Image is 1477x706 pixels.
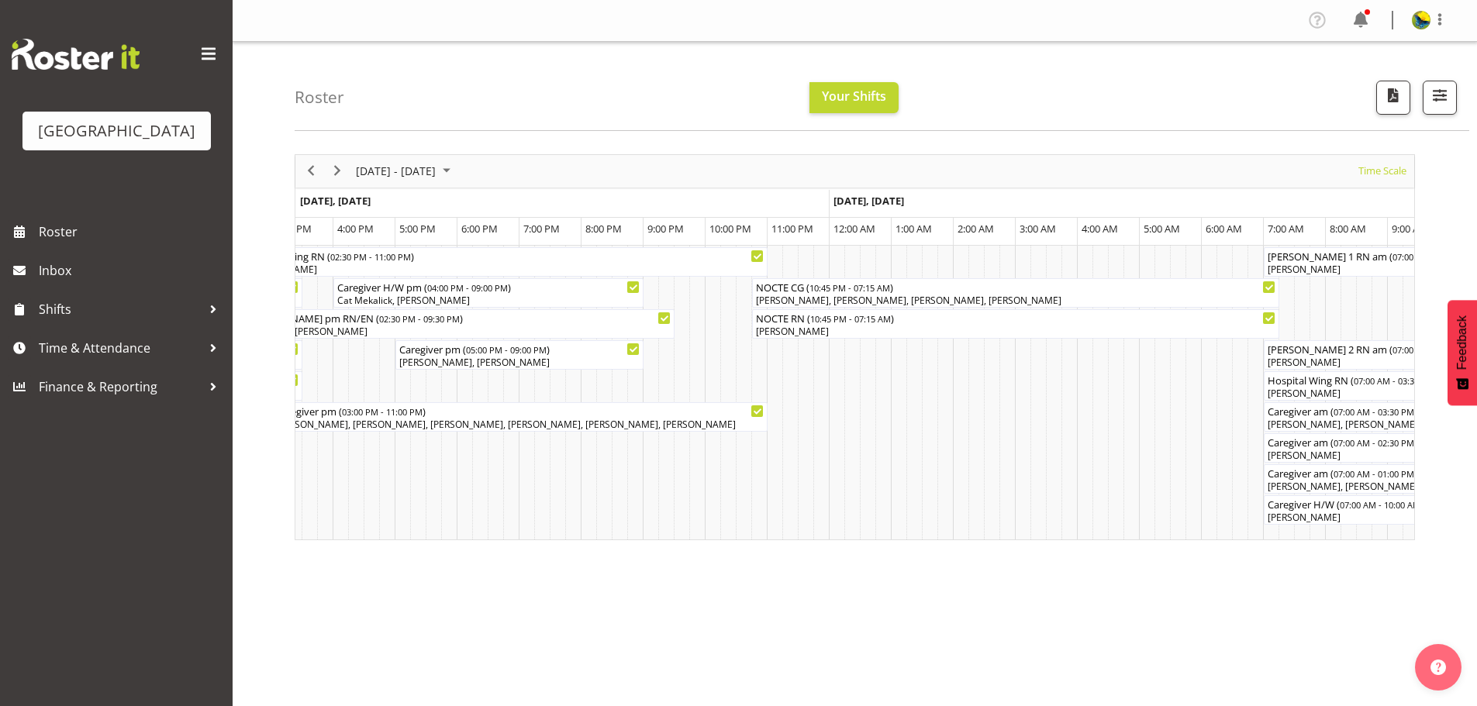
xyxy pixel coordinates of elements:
[1330,222,1366,236] span: 8:00 AM
[958,222,994,236] span: 2:00 AM
[350,155,460,188] div: November 10 - 16, 2025
[1334,405,1414,418] span: 07:00 AM - 03:30 PM
[295,88,344,106] h4: Roster
[1334,436,1414,449] span: 07:00 AM - 02:30 PM
[1392,250,1473,263] span: 07:00 AM - 03:30 PM
[1392,222,1428,236] span: 9:00 AM
[337,222,374,236] span: 4:00 PM
[1354,374,1434,387] span: 07:00 AM - 03:30 PM
[295,154,1415,540] div: Timeline Week of November 10, 2025
[1268,496,1446,511] div: Caregiver H/W ( )
[1423,81,1457,115] button: Filter Shifts
[427,281,508,294] span: 04:00 PM - 09:00 PM
[1357,161,1408,181] span: Time Scale
[244,263,764,277] div: [PERSON_NAME]
[324,155,350,188] div: next period
[896,222,932,236] span: 1:00 AM
[461,222,498,236] span: 6:00 PM
[1206,222,1242,236] span: 6:00 AM
[354,161,437,181] span: [DATE] - [DATE]
[809,82,899,113] button: Your Shifts
[1268,222,1304,236] span: 7:00 AM
[809,281,890,294] span: 10:45 PM - 07:15 AM
[354,161,457,181] button: November 2025
[523,222,560,236] span: 7:00 PM
[271,402,768,432] div: Caregiver pm Begin From Wednesday, November 12, 2025 at 3:00:00 PM GMT+13:00 Ends At Wednesday, N...
[1448,300,1477,405] button: Feedback - Show survey
[756,325,1275,339] div: [PERSON_NAME]
[1334,467,1414,480] span: 07:00 AM - 01:00 PM
[1264,495,1450,525] div: Caregiver H/W Begin From Thursday, November 13, 2025 at 7:00:00 AM GMT+13:00 Ends At Thursday, No...
[337,294,640,308] div: Cat Mekalick, [PERSON_NAME]
[756,294,1275,308] div: [PERSON_NAME], [PERSON_NAME], [PERSON_NAME], [PERSON_NAME]
[1082,222,1118,236] span: 4:00 AM
[38,119,195,143] div: [GEOGRAPHIC_DATA]
[1340,498,1420,511] span: 07:00 AM - 10:00 AM
[330,250,411,263] span: 02:30 PM - 11:00 PM
[1356,161,1410,181] button: Time Scale
[1412,11,1430,29] img: gemma-hall22491374b5f274993ff8414464fec47f.png
[1020,222,1056,236] span: 3:00 AM
[1392,343,1473,356] span: 07:00 AM - 03:30 PM
[342,405,423,418] span: 03:00 PM - 11:00 PM
[275,418,764,432] div: [PERSON_NAME], [PERSON_NAME], [PERSON_NAME], [PERSON_NAME], [PERSON_NAME], [PERSON_NAME]
[585,222,622,236] span: 8:00 PM
[399,341,640,356] div: Caregiver pm ( )
[379,312,460,325] span: 02:30 PM - 09:30 PM
[39,259,225,282] span: Inbox
[1268,511,1446,525] div: [PERSON_NAME]
[647,222,684,236] span: 9:00 PM
[244,248,764,263] div: Hospital Wing RN ( )
[12,39,140,70] img: Rosterit website logo
[39,375,202,398] span: Finance & Reporting
[301,161,322,181] button: Previous
[244,325,671,339] div: [US_STATE][PERSON_NAME]
[1144,222,1180,236] span: 5:00 AM
[756,279,1275,294] div: NOCTE CG ( )
[399,222,436,236] span: 5:00 PM
[771,222,813,236] span: 11:00 PM
[333,278,644,308] div: Caregiver H/W pm Begin From Wednesday, November 12, 2025 at 4:00:00 PM GMT+13:00 Ends At Wednesda...
[833,194,904,208] span: [DATE], [DATE]
[822,88,886,105] span: Your Shifts
[752,278,1279,308] div: NOCTE CG Begin From Wednesday, November 12, 2025 at 10:45:00 PM GMT+13:00 Ends At Thursday, Novem...
[275,403,764,418] div: Caregiver pm ( )
[298,155,324,188] div: previous period
[327,161,348,181] button: Next
[39,220,225,243] span: Roster
[1376,81,1410,115] button: Download a PDF of the roster according to the set date range.
[244,310,671,325] div: [PERSON_NAME] pm RN/EN ( )
[1430,660,1446,675] img: help-xxl-2.png
[466,343,547,356] span: 05:00 PM - 09:00 PM
[39,336,202,360] span: Time & Attendance
[395,340,644,370] div: Caregiver pm Begin From Wednesday, November 12, 2025 at 5:00:00 PM GMT+13:00 Ends At Wednesday, N...
[810,312,891,325] span: 10:45 PM - 07:15 AM
[300,194,371,208] span: [DATE], [DATE]
[1455,315,1469,370] span: Feedback
[39,298,202,321] span: Shifts
[240,247,768,277] div: Hospital Wing RN Begin From Wednesday, November 12, 2025 at 2:30:00 PM GMT+13:00 Ends At Wednesda...
[240,309,675,339] div: Ressie pm RN/EN Begin From Wednesday, November 12, 2025 at 2:30:00 PM GMT+13:00 Ends At Wednesday...
[337,279,640,294] div: Caregiver H/W pm ( )
[756,310,1275,325] div: NOCTE RN ( )
[833,222,875,236] span: 12:00 AM
[752,309,1279,339] div: NOCTE RN Begin From Wednesday, November 12, 2025 at 10:45:00 PM GMT+13:00 Ends At Thursday, Novem...
[399,356,640,370] div: [PERSON_NAME], [PERSON_NAME]
[709,222,751,236] span: 10:00 PM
